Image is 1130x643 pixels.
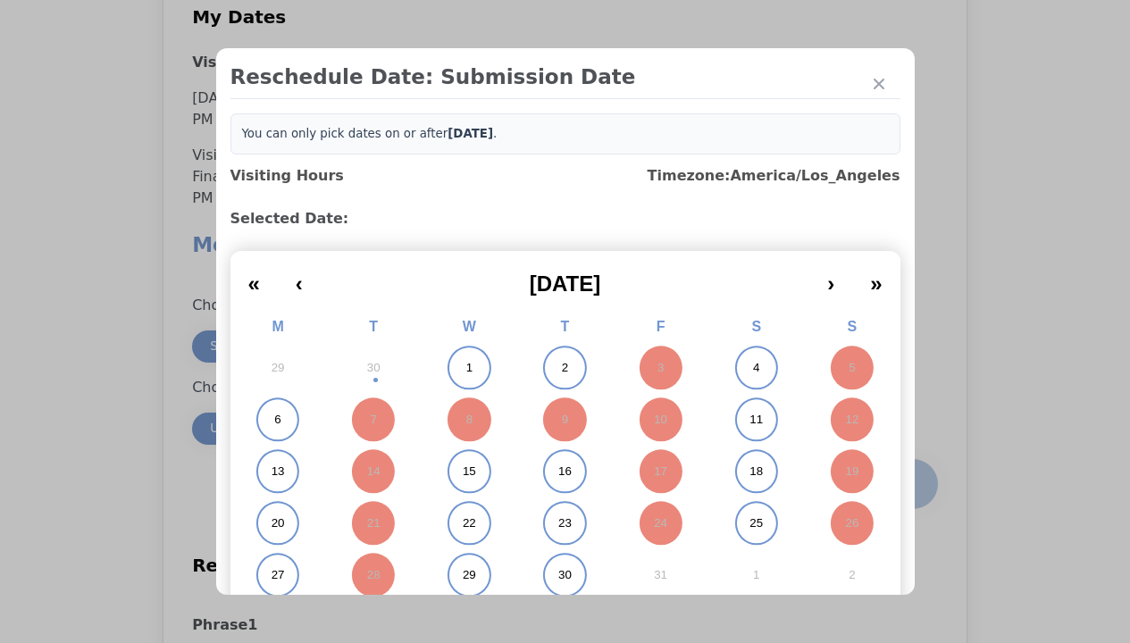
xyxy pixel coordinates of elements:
button: October 29, 2025 [422,549,517,601]
button: September 30, 2025 [326,342,422,394]
h3: Visiting Hours [230,165,344,187]
button: October 11, 2025 [708,394,804,446]
button: October 1, 2025 [422,342,517,394]
abbr: October 2, 2025 [562,360,568,376]
abbr: October 12, 2025 [846,412,859,428]
abbr: October 11, 2025 [749,412,763,428]
button: › [809,258,852,297]
button: October 26, 2025 [804,497,900,549]
abbr: November 1, 2025 [753,567,759,583]
abbr: Tuesday [369,319,378,334]
abbr: November 2, 2025 [849,567,855,583]
h2: Reschedule Date: Submission Date [230,63,900,91]
button: October 9, 2025 [517,394,613,446]
abbr: October 27, 2025 [272,567,285,583]
abbr: October 26, 2025 [846,515,859,531]
button: October 17, 2025 [613,446,708,497]
abbr: Sunday [848,319,858,334]
button: October 8, 2025 [422,394,517,446]
abbr: October 28, 2025 [367,567,381,583]
button: October 2, 2025 [517,342,613,394]
button: October 30, 2025 [517,549,613,601]
button: October 14, 2025 [326,446,422,497]
abbr: Friday [657,319,665,334]
abbr: Monday [272,319,283,334]
abbr: October 30, 2025 [558,567,572,583]
button: October 22, 2025 [422,497,517,549]
span: [DATE] [530,271,601,296]
h3: Timezone: America/Los_Angeles [648,165,900,187]
button: October 20, 2025 [230,497,326,549]
b: [DATE] [448,127,493,140]
abbr: October 29, 2025 [463,567,476,583]
abbr: October 6, 2025 [274,412,280,428]
button: October 16, 2025 [517,446,613,497]
button: October 21, 2025 [326,497,422,549]
abbr: October 10, 2025 [654,412,667,428]
button: » [852,258,900,297]
abbr: October 5, 2025 [849,360,855,376]
button: October 18, 2025 [708,446,804,497]
abbr: October 31, 2025 [654,567,667,583]
button: October 31, 2025 [613,549,708,601]
abbr: October 19, 2025 [846,463,859,480]
button: October 12, 2025 [804,394,900,446]
button: October 10, 2025 [613,394,708,446]
abbr: October 23, 2025 [558,515,572,531]
abbr: Thursday [561,319,570,334]
button: October 7, 2025 [326,394,422,446]
abbr: Wednesday [463,319,476,334]
button: October 19, 2025 [804,446,900,497]
button: November 1, 2025 [708,549,804,601]
abbr: Saturday [751,319,761,334]
button: September 29, 2025 [230,342,326,394]
abbr: October 15, 2025 [463,463,476,480]
button: October 23, 2025 [517,497,613,549]
button: October 24, 2025 [613,497,708,549]
abbr: October 25, 2025 [749,515,763,531]
abbr: October 3, 2025 [657,360,664,376]
abbr: October 24, 2025 [654,515,667,531]
button: October 15, 2025 [422,446,517,497]
abbr: October 21, 2025 [367,515,381,531]
abbr: October 16, 2025 [558,463,572,480]
div: You can only pick dates on or after . [230,113,900,154]
abbr: October 4, 2025 [753,360,759,376]
button: ‹ [278,258,321,297]
button: October 5, 2025 [804,342,900,394]
abbr: October 1, 2025 [466,360,473,376]
button: October 4, 2025 [708,342,804,394]
abbr: October 14, 2025 [367,463,381,480]
button: November 2, 2025 [804,549,900,601]
abbr: October 22, 2025 [463,515,476,531]
abbr: September 29, 2025 [272,360,285,376]
h3: Selected Date: [230,208,900,230]
abbr: October 8, 2025 [466,412,473,428]
abbr: October 18, 2025 [749,463,763,480]
abbr: October 9, 2025 [562,412,568,428]
abbr: October 7, 2025 [371,412,377,428]
button: October 28, 2025 [326,549,422,601]
button: October 25, 2025 [708,497,804,549]
abbr: September 30, 2025 [367,360,381,376]
abbr: October 13, 2025 [272,463,285,480]
button: October 6, 2025 [230,394,326,446]
abbr: October 17, 2025 [654,463,667,480]
button: October 13, 2025 [230,446,326,497]
button: [DATE] [321,258,809,297]
abbr: October 20, 2025 [272,515,285,531]
button: October 27, 2025 [230,549,326,601]
button: « [230,258,278,297]
button: October 3, 2025 [613,342,708,394]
